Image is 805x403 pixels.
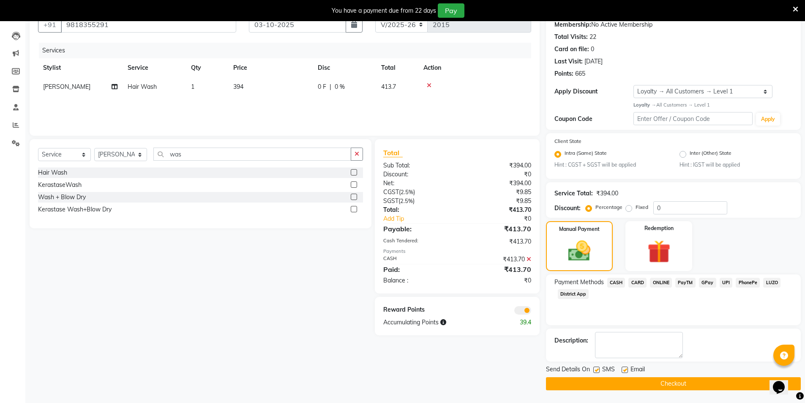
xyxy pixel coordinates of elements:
[554,204,581,213] div: Discount:
[457,197,538,206] div: ₹9.85
[457,224,538,234] div: ₹413.70
[554,20,792,29] div: No Active Membership
[457,237,538,246] div: ₹413.70
[377,318,497,327] div: Accumulating Points
[313,58,376,77] th: Disc
[377,214,470,223] a: Add Tip
[376,58,418,77] th: Total
[377,276,457,285] div: Balance :
[381,83,396,90] span: 413.7
[335,82,345,91] span: 0 %
[38,16,62,33] button: +91
[39,43,538,58] div: Services
[377,179,457,188] div: Net:
[554,57,583,66] div: Last Visit:
[186,58,228,77] th: Qty
[471,214,538,223] div: ₹0
[630,365,645,376] span: Email
[591,45,594,54] div: 0
[546,377,801,390] button: Checkout
[756,113,780,126] button: Apply
[330,82,331,91] span: |
[457,276,538,285] div: ₹0
[318,82,326,91] span: 0 F
[679,161,792,169] small: Hint : IGST will be applied
[607,278,625,288] span: CASH
[554,20,591,29] div: Membership:
[457,206,538,214] div: ₹413.70
[383,248,531,255] div: Payments
[644,225,674,232] label: Redemption
[228,58,313,77] th: Price
[640,237,678,266] img: _gift.svg
[559,225,600,233] label: Manual Payment
[38,168,67,177] div: Hair Wash
[457,161,538,170] div: ₹394.00
[554,115,634,123] div: Coupon Code
[377,264,457,274] div: Paid:
[497,318,538,327] div: 39.4
[596,189,618,198] div: ₹394.00
[457,255,538,264] div: ₹413.70
[770,369,797,395] iframe: chat widget
[377,161,457,170] div: Sub Total:
[123,58,186,77] th: Service
[332,6,436,15] div: You have a payment due from 22 days
[650,278,672,288] span: ONLINE
[602,365,615,376] span: SMS
[720,278,733,288] span: UPI
[546,365,590,376] span: Send Details On
[383,188,399,196] span: CGST
[699,278,716,288] span: GPay
[763,278,780,288] span: LUZO
[153,148,351,161] input: Search or Scan
[457,179,538,188] div: ₹394.00
[457,264,538,274] div: ₹413.70
[191,83,194,90] span: 1
[589,33,596,41] div: 22
[554,137,581,145] label: Client State
[736,278,760,288] span: PhonePe
[575,69,585,78] div: 665
[377,224,457,234] div: Payable:
[233,83,243,90] span: 394
[554,87,634,96] div: Apply Discount
[383,197,398,205] span: SGST
[128,83,157,90] span: Hair Wash
[377,237,457,246] div: Cash Tendered:
[377,305,457,315] div: Reward Points
[675,278,696,288] span: PayTM
[377,188,457,197] div: ( )
[633,102,656,108] strong: Loyalty →
[554,161,667,169] small: Hint : CGST + SGST will be applied
[418,58,531,77] th: Action
[633,112,753,125] input: Enter Offer / Coupon Code
[554,189,593,198] div: Service Total:
[457,188,538,197] div: ₹9.85
[554,69,573,78] div: Points:
[383,148,403,157] span: Total
[628,278,647,288] span: CARD
[438,3,464,18] button: Pay
[633,101,792,109] div: All Customers → Level 1
[43,83,90,90] span: [PERSON_NAME]
[554,45,589,54] div: Card on file:
[554,33,588,41] div: Total Visits:
[377,206,457,214] div: Total:
[561,238,598,264] img: _cash.svg
[554,278,604,287] span: Payment Methods
[636,203,648,211] label: Fixed
[377,255,457,264] div: CASH
[565,149,607,159] label: Intra (Same) State
[38,205,112,214] div: Kerastase Wash+Blow Dry
[61,16,236,33] input: Search by Name/Mobile/Email/Code
[38,181,82,189] div: KerastaseWash
[377,197,457,206] div: ( )
[584,57,603,66] div: [DATE]
[595,203,622,211] label: Percentage
[400,197,413,204] span: 2.5%
[558,289,589,299] span: District App
[457,170,538,179] div: ₹0
[401,189,413,195] span: 2.5%
[554,336,588,345] div: Description:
